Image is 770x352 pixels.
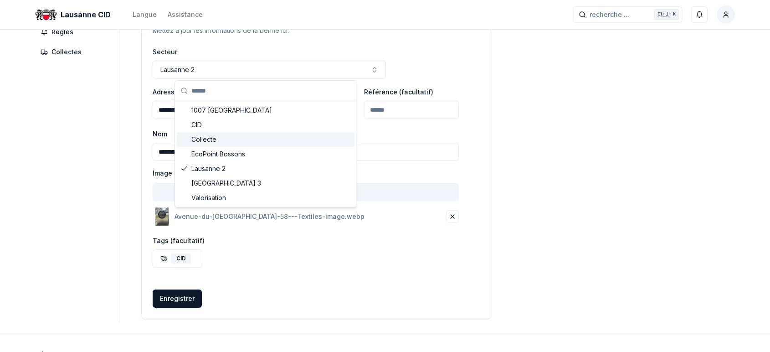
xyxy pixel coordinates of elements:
label: Secteur [153,48,177,56]
div: Lausanne 2 [177,161,354,176]
label: Tags (facultatif) [153,237,205,244]
img: Avenue-du-Mont-dOr-58---Textiles-image.webp [153,207,171,226]
img: Lausanne CID Logo [35,4,57,26]
label: Référence (facultatif) [364,88,433,96]
label: Adresse [153,88,179,96]
button: Charger l'image [153,183,459,201]
div: [GEOGRAPHIC_DATA] 3 [177,176,354,191]
button: Enregistrer [153,290,202,308]
p: Avenue-du-[GEOGRAPHIC_DATA]-58---Textiles-image.webp [175,212,364,221]
a: Assistance [168,9,203,20]
div: EcoPoint Bossons [177,147,354,161]
div: Collecte [177,132,354,147]
span: Lausanne CID [61,9,111,20]
a: Collectes [35,44,113,60]
a: Lausanne CID [35,9,114,20]
a: Règles [35,24,113,40]
button: CID [153,249,202,268]
p: Mettez à jour les informations de la benne ici. [153,26,480,35]
label: Nom [153,130,167,138]
button: recherche ...Ctrl+K [573,6,682,23]
span: Règles [51,27,73,36]
div: Langue [133,10,157,19]
button: Langue [133,9,157,20]
div: 1007 [GEOGRAPHIC_DATA] [177,103,354,118]
div: Valorisation [177,191,354,205]
button: Lausanne 2 [153,61,386,79]
div: CID [171,254,191,264]
label: Image (facultatif) [153,170,459,176]
span: Collectes [51,47,82,57]
span: recherche ... [590,10,629,19]
div: CID [177,118,354,132]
